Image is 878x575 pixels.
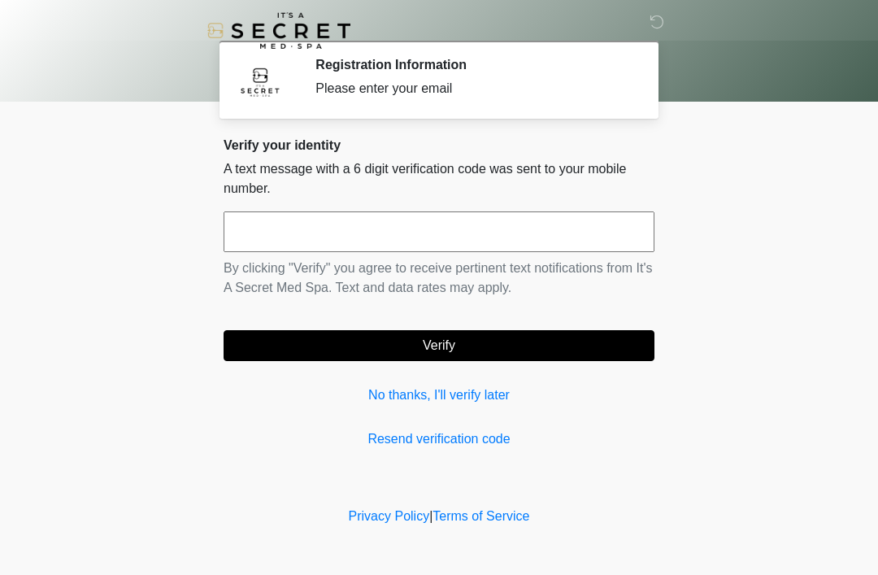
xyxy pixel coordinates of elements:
[432,509,529,523] a: Terms of Service
[315,57,630,72] h2: Registration Information
[315,79,630,98] div: Please enter your email
[224,386,654,405] a: No thanks, I'll verify later
[429,509,432,523] a: |
[224,259,654,298] p: By clicking "Verify" you agree to receive pertinent text notifications from It's A Secret Med Spa...
[349,509,430,523] a: Privacy Policy
[224,137,654,153] h2: Verify your identity
[224,429,654,449] a: Resend verification code
[207,12,350,49] img: It's A Secret Med Spa Logo
[224,159,654,198] p: A text message with a 6 digit verification code was sent to your mobile number.
[224,330,654,361] button: Verify
[236,57,285,106] img: Agent Avatar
